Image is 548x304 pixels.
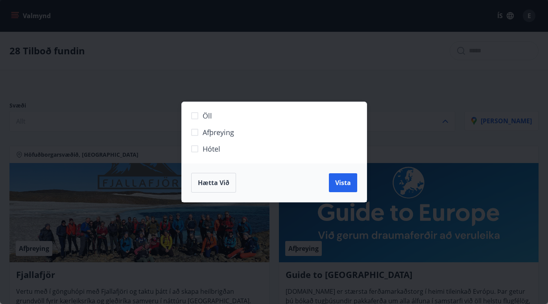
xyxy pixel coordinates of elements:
button: Vista [329,173,357,192]
span: Afþreying [203,127,234,137]
button: Hætta við [191,173,236,193]
span: Hætta við [198,178,229,187]
span: Öll [203,111,212,121]
span: Vista [335,178,351,187]
span: Hótel [203,144,220,154]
